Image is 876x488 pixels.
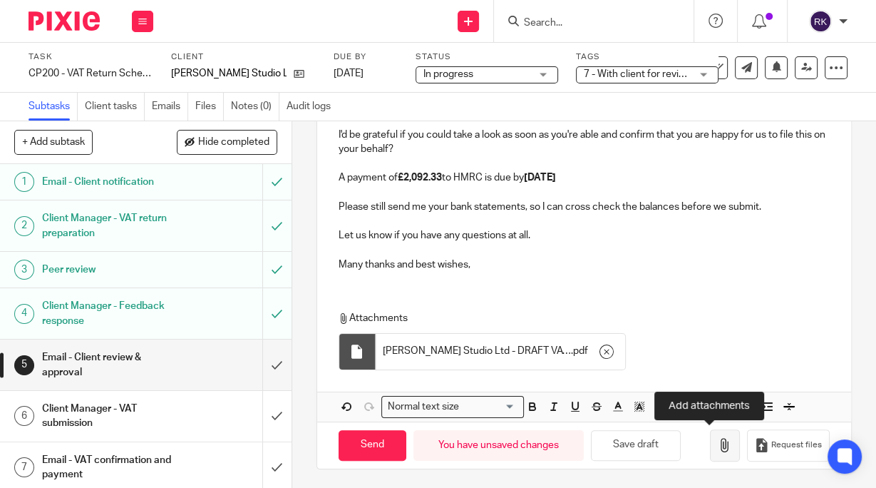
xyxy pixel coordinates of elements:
[334,51,398,63] label: Due by
[287,93,338,121] a: Audit logs
[339,200,830,214] p: Please still send me your bank statements, so I can cross check the balances before we submit.
[416,51,558,63] label: Status
[591,430,681,461] button: Save draft
[42,171,180,193] h1: Email - Client notification
[464,400,515,415] input: Search for option
[573,344,588,358] span: pdf
[747,429,830,462] button: Request files
[339,258,830,272] p: Many thanks and best wishes,
[584,69,691,79] span: 7 - With client for review
[14,172,34,192] div: 1
[809,10,832,33] img: svg%3E
[771,439,822,451] span: Request files
[14,406,34,426] div: 6
[423,69,473,79] span: In progress
[14,304,34,324] div: 4
[29,51,153,63] label: Task
[339,430,406,461] input: Send
[42,347,180,383] h1: Email - Client review & approval
[524,173,556,183] strong: [DATE]
[522,17,651,30] input: Search
[334,68,364,78] span: [DATE]
[14,216,34,236] div: 2
[42,449,180,486] h1: Email - VAT confirmation and payment
[398,173,442,183] strong: £2,092.33
[14,457,34,477] div: 7
[339,171,830,185] p: A payment of to HMRC is due by
[381,396,524,418] div: Search for option
[85,93,145,121] a: Client tasks
[171,66,287,81] p: [PERSON_NAME] Studio Ltd
[42,259,180,280] h1: Peer review
[42,208,180,244] h1: Client Manager - VAT return preparation
[171,51,316,63] label: Client
[42,295,180,332] h1: Client Manager - Feedback response
[231,93,279,121] a: Notes (0)
[339,311,828,325] p: Attachments
[576,51,718,63] label: Tags
[339,228,830,243] p: Let us know if you have any questions at all.
[14,130,93,154] button: + Add subtask
[198,137,269,148] span: Hide completed
[339,128,830,157] p: I'd be grateful if you could take a look as soon as you're able and confirm that you are happy fo...
[376,334,625,370] div: .
[42,398,180,434] h1: Client Manager - VAT submission
[29,66,153,81] div: CP200 - VAT Return Schedule 1- Jan/Apr/Jul/Oct
[177,130,277,154] button: Hide completed
[413,430,584,461] div: You have unsaved changes
[29,93,78,121] a: Subtasks
[385,400,463,415] span: Normal text size
[29,11,100,31] img: Pixie
[14,260,34,280] div: 3
[14,355,34,375] div: 5
[195,93,224,121] a: Files
[383,344,571,358] span: [PERSON_NAME] Studio Ltd - DRAFT VAT Return - QE [DATE]
[152,93,188,121] a: Emails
